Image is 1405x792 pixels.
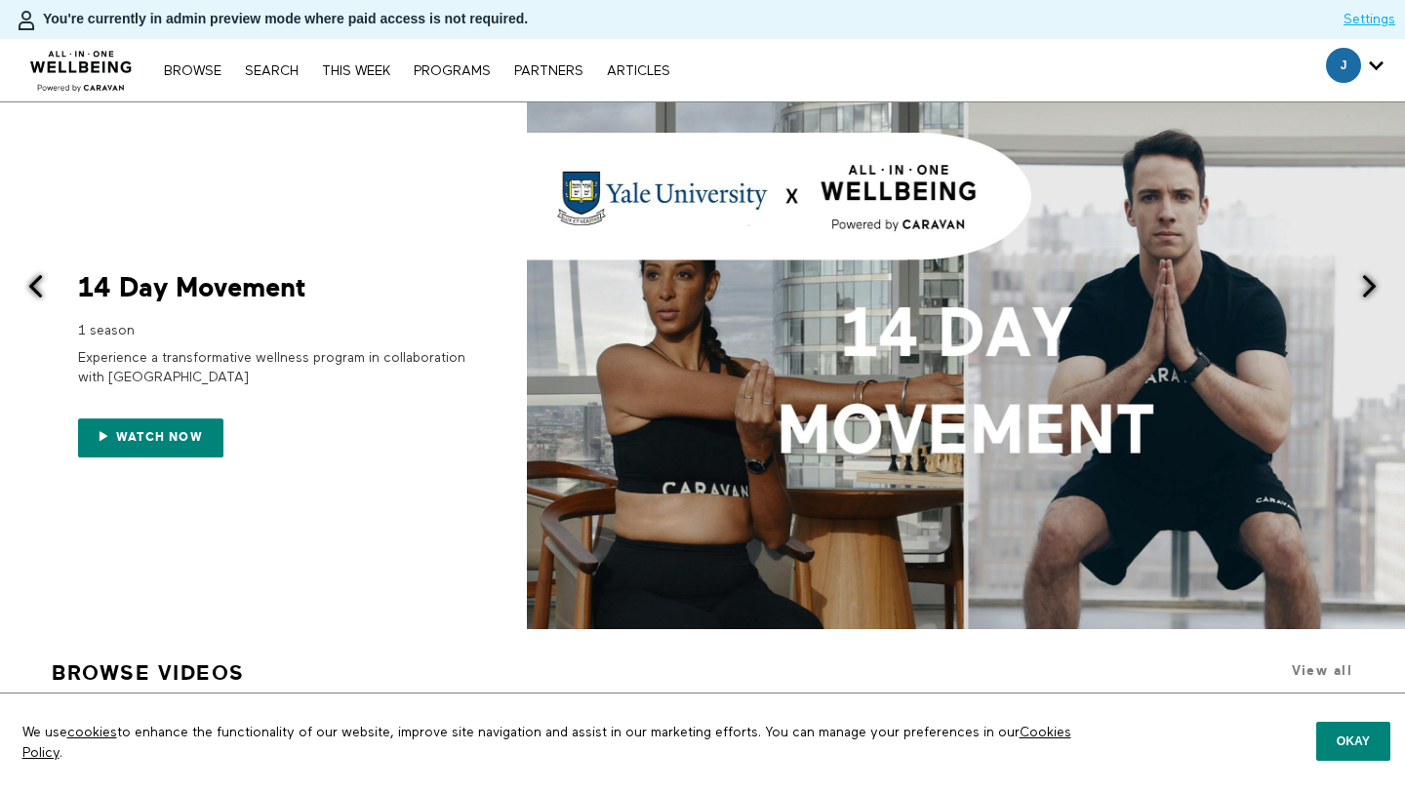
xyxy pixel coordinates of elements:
a: Browse Videos [52,653,245,693]
p: We use to enhance the functionality of our website, improve site navigation and assist in our mar... [8,708,1103,777]
a: View all [1292,663,1352,678]
a: Browse [154,64,231,78]
nav: Primary [154,60,679,80]
a: PARTNERS [504,64,593,78]
a: Cookies Policy [22,726,1071,759]
a: Search [235,64,308,78]
a: Settings [1344,10,1395,29]
a: cookies [67,726,117,739]
a: THIS WEEK [312,64,400,78]
a: PROGRAMS [404,64,501,78]
img: person-bdfc0eaa9744423c596e6e1c01710c89950b1dff7c83b5d61d716cfd8139584f.svg [15,9,38,32]
button: Okay [1316,722,1390,761]
a: ARTICLES [597,64,680,78]
div: Secondary [1311,39,1398,101]
img: CARAVAN [22,36,140,95]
